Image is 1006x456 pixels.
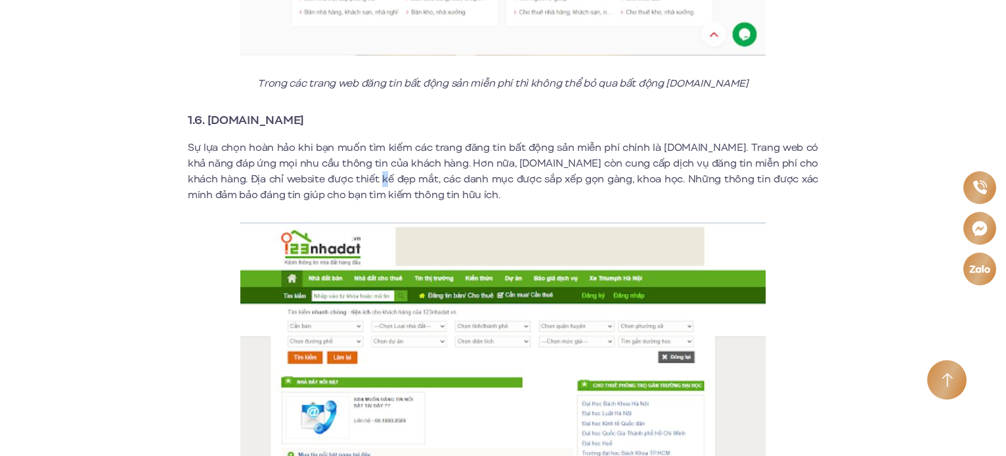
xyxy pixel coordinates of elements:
[970,218,989,238] img: Messenger icon
[942,373,953,388] img: Arrow icon
[971,179,988,196] img: Phone icon
[188,140,818,203] p: Sự lựa chọn hoàn hảo khi bạn muốn tìm kiếm các trang đăng tin bất động sản miễn phí chính là [DOM...
[188,112,304,129] strong: 1.6. [DOMAIN_NAME]
[968,262,991,275] img: Zalo icon
[257,76,749,91] em: Trong các trang web đăng tin bất động sản miễn phí thì không thể bỏ qua bất động [DOMAIN_NAME]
